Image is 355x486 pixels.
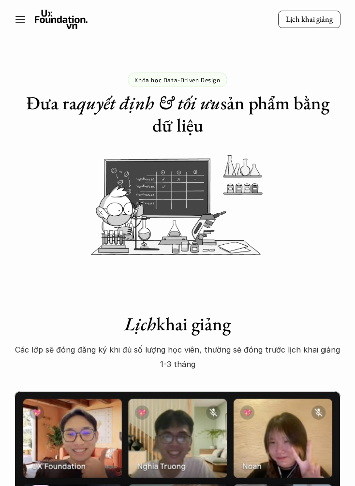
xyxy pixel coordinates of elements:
h1: khai giảng [15,313,340,335]
p: Khóa học Data-Driven Design [134,76,220,83]
a: Lịch khai giảng [278,11,340,29]
p: Lịch khai giảng [286,15,333,25]
em: quyết định & tối ưu [77,91,221,115]
p: Các lớp sẽ đóng đăng ký khi đủ số lượng học viên, thường sẽ đóng trước lịch khai giảng 1-3 tháng [15,342,340,372]
em: Lịch [124,312,156,336]
h1: Đưa ra sản phẩm bằng dữ liệu [15,92,340,136]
